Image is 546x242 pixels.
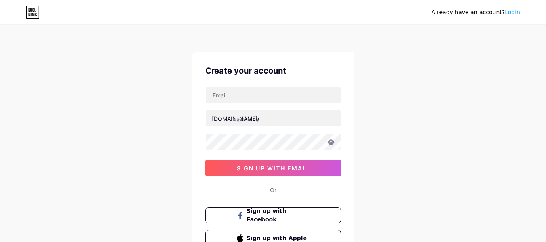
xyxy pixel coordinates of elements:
[206,87,341,103] input: Email
[205,65,341,77] div: Create your account
[205,160,341,176] button: sign up with email
[270,186,276,194] div: Or
[212,114,259,123] div: [DOMAIN_NAME]/
[237,165,309,172] span: sign up with email
[205,207,341,223] button: Sign up with Facebook
[247,207,309,224] span: Sign up with Facebook
[432,8,520,17] div: Already have an account?
[505,9,520,15] a: Login
[206,110,341,126] input: username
